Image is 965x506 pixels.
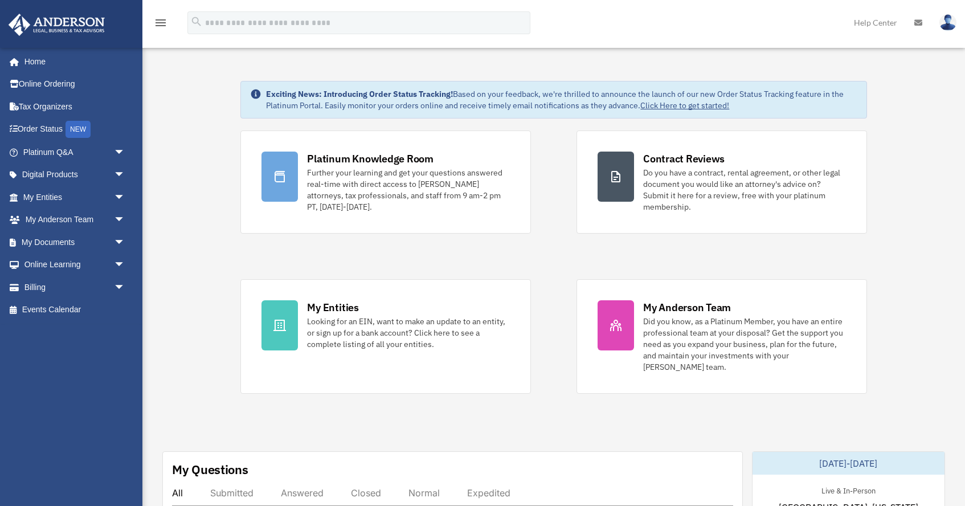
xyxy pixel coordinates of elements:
[8,141,142,164] a: Platinum Q&Aarrow_drop_down
[154,16,167,30] i: menu
[307,316,510,350] div: Looking for an EIN, want to make an update to an entity, or sign up for a bank account? Click her...
[114,164,137,187] span: arrow_drop_down
[307,152,434,166] div: Platinum Knowledge Room
[576,279,867,394] a: My Anderson Team Did you know, as a Platinum Member, you have an entire professional team at your...
[172,487,183,499] div: All
[576,130,867,234] a: Contract Reviews Do you have a contract, rental agreement, or other legal document you would like...
[8,164,142,186] a: Digital Productsarrow_drop_down
[408,487,440,499] div: Normal
[307,167,510,213] div: Further your learning and get your questions answered real-time with direct access to [PERSON_NAM...
[114,276,137,299] span: arrow_drop_down
[643,152,725,166] div: Contract Reviews
[753,452,945,475] div: [DATE]-[DATE]
[114,209,137,232] span: arrow_drop_down
[266,88,857,111] div: Based on your feedback, we're thrilled to announce the launch of our new Order Status Tracking fe...
[812,484,885,496] div: Live & In-Person
[266,89,453,99] strong: Exciting News: Introducing Order Status Tracking!
[467,487,510,499] div: Expedited
[8,254,142,276] a: Online Learningarrow_drop_down
[939,14,956,31] img: User Pic
[240,130,531,234] a: Platinum Knowledge Room Further your learning and get your questions answered real-time with dire...
[114,141,137,164] span: arrow_drop_down
[5,14,108,36] img: Anderson Advisors Platinum Portal
[351,487,381,499] div: Closed
[8,231,142,254] a: My Documentsarrow_drop_down
[8,276,142,299] a: Billingarrow_drop_down
[240,279,531,394] a: My Entities Looking for an EIN, want to make an update to an entity, or sign up for a bank accoun...
[281,487,324,499] div: Answered
[172,461,248,478] div: My Questions
[8,95,142,118] a: Tax Organizers
[8,118,142,141] a: Order StatusNEW
[8,299,142,321] a: Events Calendar
[643,300,731,315] div: My Anderson Team
[8,73,142,96] a: Online Ordering
[114,231,137,254] span: arrow_drop_down
[210,487,253,499] div: Submitted
[640,100,729,111] a: Click Here to get started!
[66,121,91,138] div: NEW
[114,254,137,277] span: arrow_drop_down
[8,50,137,73] a: Home
[8,209,142,231] a: My Anderson Teamarrow_drop_down
[190,15,203,28] i: search
[114,186,137,209] span: arrow_drop_down
[643,316,846,373] div: Did you know, as a Platinum Member, you have an entire professional team at your disposal? Get th...
[307,300,358,315] div: My Entities
[154,20,167,30] a: menu
[643,167,846,213] div: Do you have a contract, rental agreement, or other legal document you would like an attorney's ad...
[8,186,142,209] a: My Entitiesarrow_drop_down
